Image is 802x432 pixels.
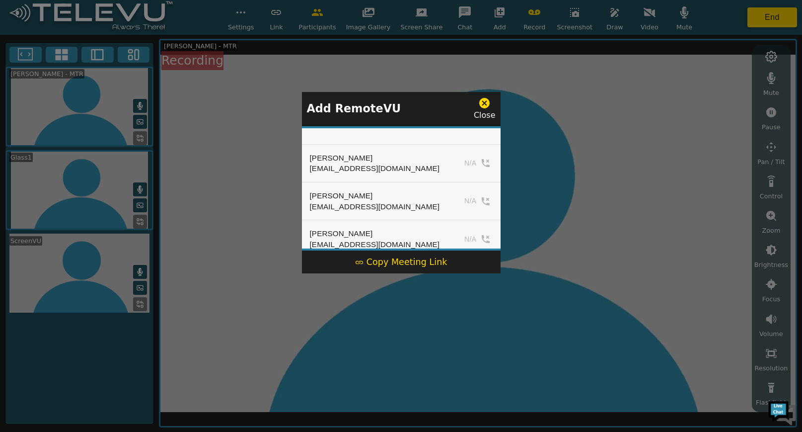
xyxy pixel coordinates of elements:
p: Add RemoteVU [307,100,401,117]
div: [EMAIL_ADDRESS][DOMAIN_NAME] [310,239,440,250]
span: We're online! [58,125,137,226]
textarea: Type your message and hit 'Enter' [5,271,189,306]
div: [PERSON_NAME] [310,153,440,164]
img: Chat Widget [767,397,797,427]
div: Minimize live chat window [163,5,187,29]
div: Close [474,97,496,121]
div: Chat with us now [52,52,167,65]
img: d_736959983_company_1615157101543_736959983 [17,46,42,71]
div: [EMAIL_ADDRESS][DOMAIN_NAME] [310,163,440,174]
div: [PERSON_NAME] [310,190,440,201]
div: [EMAIL_ADDRESS][DOMAIN_NAME] [310,201,440,212]
div: Copy Meeting Link [355,256,447,268]
div: [PERSON_NAME] [310,228,440,239]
